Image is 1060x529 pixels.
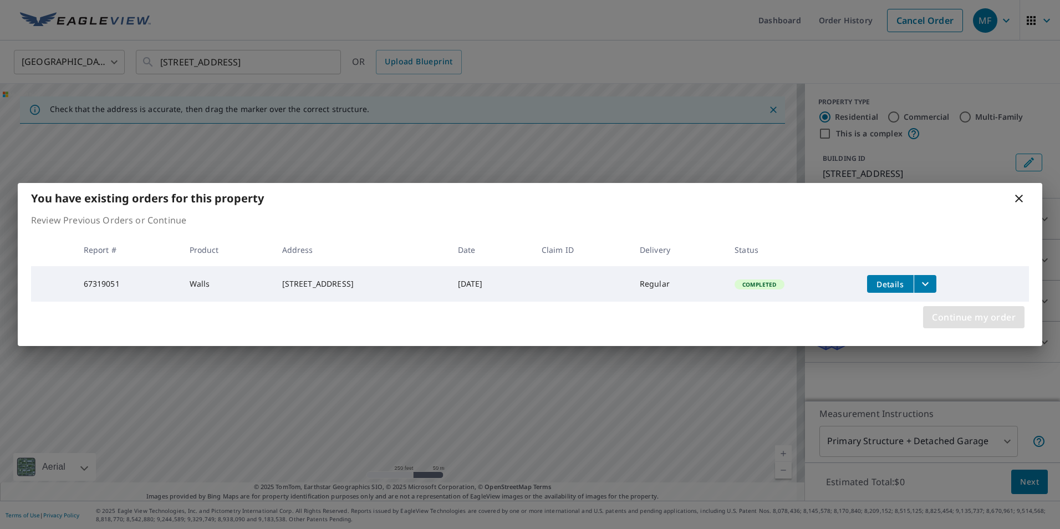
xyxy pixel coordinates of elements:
td: [DATE] [449,266,533,302]
button: detailsBtn-67319051 [867,275,914,293]
span: Continue my order [932,309,1016,325]
td: Regular [631,266,726,302]
td: 67319051 [75,266,181,302]
span: Details [874,279,907,289]
th: Claim ID [533,233,631,266]
button: filesDropdownBtn-67319051 [914,275,936,293]
b: You have existing orders for this property [31,191,264,206]
th: Address [273,233,449,266]
th: Report # [75,233,181,266]
p: Review Previous Orders or Continue [31,213,1029,227]
th: Product [181,233,273,266]
span: Completed [736,281,783,288]
th: Date [449,233,533,266]
div: [STREET_ADDRESS] [282,278,440,289]
th: Status [726,233,858,266]
button: Continue my order [923,306,1025,328]
th: Delivery [631,233,726,266]
td: Walls [181,266,273,302]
